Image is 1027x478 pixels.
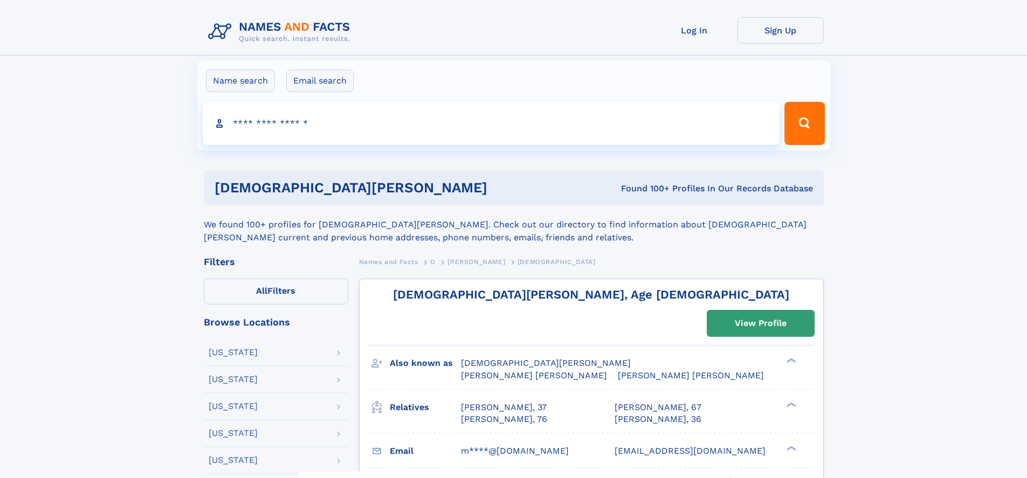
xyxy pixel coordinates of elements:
span: O [430,258,436,266]
h1: [DEMOGRAPHIC_DATA][PERSON_NAME] [215,181,554,195]
span: [PERSON_NAME] [PERSON_NAME] [461,370,607,380]
div: Filters [204,257,348,267]
div: [US_STATE] [209,456,258,465]
div: ❯ [784,357,797,364]
label: Filters [204,279,348,304]
a: [PERSON_NAME], 67 [615,401,701,413]
a: O [430,255,436,268]
a: [PERSON_NAME] [447,255,505,268]
span: [EMAIL_ADDRESS][DOMAIN_NAME] [615,446,766,456]
span: [DEMOGRAPHIC_DATA] [518,258,596,266]
h3: Relatives [390,398,461,417]
div: Browse Locations [204,317,348,327]
div: Found 100+ Profiles In Our Records Database [554,183,813,195]
span: All [256,286,267,296]
a: [PERSON_NAME], 36 [615,413,701,425]
a: View Profile [707,310,814,336]
a: Sign Up [737,17,824,44]
a: Log In [651,17,737,44]
div: [US_STATE] [209,429,258,438]
span: [DEMOGRAPHIC_DATA][PERSON_NAME] [461,358,631,368]
img: Logo Names and Facts [204,17,359,46]
span: [PERSON_NAME] [447,258,505,266]
div: We found 100+ profiles for [DEMOGRAPHIC_DATA][PERSON_NAME]. Check out our directory to find infor... [204,205,824,244]
h3: Email [390,442,461,460]
h3: Also known as [390,354,461,372]
a: [DEMOGRAPHIC_DATA][PERSON_NAME], Age [DEMOGRAPHIC_DATA] [393,288,789,301]
div: [US_STATE] [209,375,258,384]
button: Search Button [784,102,824,145]
div: ❯ [784,401,797,408]
span: [PERSON_NAME] [PERSON_NAME] [618,370,764,380]
input: search input [203,102,780,145]
div: [US_STATE] [209,348,258,357]
div: [US_STATE] [209,402,258,411]
div: View Profile [735,311,787,336]
a: Names and Facts [359,255,418,268]
label: Name search [206,70,275,92]
a: [PERSON_NAME], 76 [461,413,547,425]
div: ❯ [784,445,797,452]
a: [PERSON_NAME], 37 [461,401,547,413]
label: Email search [286,70,354,92]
